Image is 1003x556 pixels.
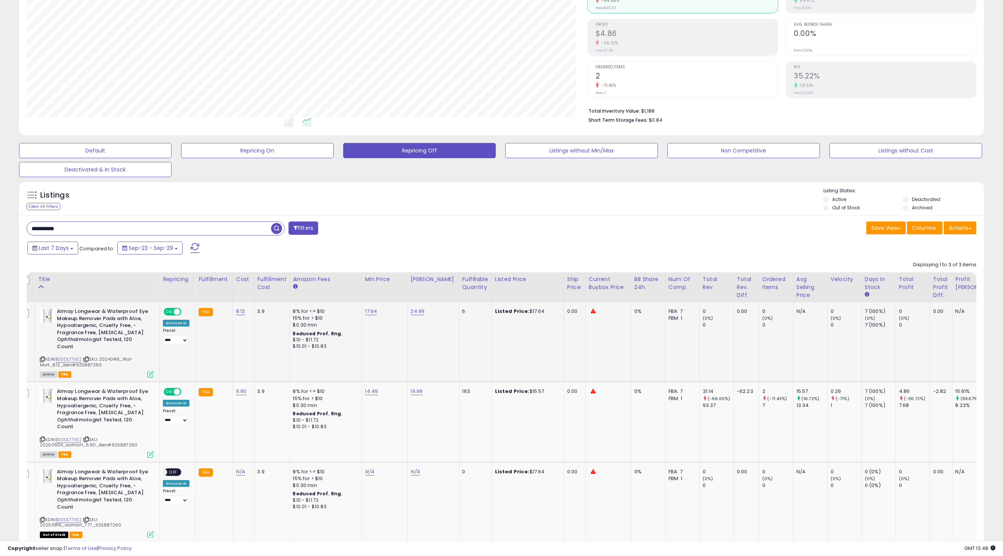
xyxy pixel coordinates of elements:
small: (0%) [762,315,773,321]
div: Displaying 1 to 3 of 3 items [913,261,976,269]
small: Prev: $7.68 [596,48,613,53]
div: 0 [762,308,793,315]
div: -62.23 [737,388,753,395]
a: 17.64 [365,308,377,315]
a: B00DL77VE2 [55,517,82,523]
div: Cost [236,275,251,283]
button: Listings without Cost [830,143,982,158]
div: 0 [762,482,793,489]
div: Preset: [163,328,189,345]
div: 7 (100%) [865,388,896,395]
a: B00DL77VE2 [55,437,82,443]
div: 0 [899,322,930,328]
div: 0.00 [737,468,753,475]
b: Listed Price: [495,308,530,315]
div: 0.00 [567,388,580,395]
div: Total Profit [899,275,927,291]
a: B00DL77VE2 [55,356,82,363]
div: 0 (0%) [865,482,896,489]
b: Short Term Storage Fees: [588,117,648,123]
small: Amazon Fees. [293,283,298,290]
span: FBA [69,532,82,538]
b: Reduced Prof. Rng. [293,330,343,337]
small: (0%) [865,315,875,321]
span: All listings that are currently out of stock and unavailable for purchase on Amazon [40,532,68,538]
div: N/A [956,308,998,315]
button: Sep-23 - Sep-29 [117,242,183,254]
div: $17.64 [495,308,558,315]
div: 7 (100%) [865,308,896,315]
span: Avg. Buybox Share [794,23,976,27]
b: Reduced Prof. Rng. [293,410,343,417]
div: [PERSON_NAME] [411,275,456,283]
div: Repricing [163,275,192,283]
div: $0.30 min [293,402,356,409]
div: 7 (100%) [865,402,896,409]
div: 0 [899,468,930,475]
div: $10.01 - $10.83 [293,504,356,510]
div: 0.00 [933,308,946,315]
span: Last 7 Days [39,244,69,252]
div: ASIN: [40,388,154,457]
div: 8% for <= $10 [293,308,356,315]
div: 2 [762,388,793,395]
span: OFF [180,309,192,315]
div: Preset: [163,488,189,506]
small: (-71.43%) [767,396,787,402]
small: Prev: 8.23% [794,6,812,10]
div: 163 [462,388,486,395]
div: $10.01 - $10.83 [293,424,356,430]
div: 0 [831,468,861,475]
button: Default [19,143,172,158]
small: -36.72% [599,40,618,46]
small: (0%) [865,476,875,482]
span: Sep-23 - Sep-29 [129,244,173,252]
a: N/A [236,468,245,476]
div: 0 [703,308,733,315]
span: OFF [167,469,179,475]
div: FBA: 7 [669,388,694,395]
small: (0%) [703,476,713,482]
div: $15.57 [495,388,558,395]
div: 15% for > $10 [293,475,356,482]
a: 24.99 [411,308,425,315]
b: Almay Longwear & Waterproof Eye Makeup Remover Pads with Aloe, Hypoallergenic, Cruelty Free, -Fra... [57,468,149,512]
label: Deactivated [912,196,941,203]
b: Total Inventory Value: [588,108,640,114]
div: 0% [634,468,659,475]
small: Prev: 15.90% [794,91,814,95]
a: 6.90 [236,388,247,395]
small: (0%) [865,396,875,402]
div: 3.9 [257,468,284,475]
div: 31.14 [703,388,733,395]
h2: 0.00% [794,29,976,39]
div: 3.9 [257,388,284,395]
div: 0 [831,482,861,489]
div: $10 - $11.72 [293,497,356,504]
small: (0%) [831,315,841,321]
div: $0.30 min [293,322,356,328]
span: Ordered Items [596,65,778,69]
div: Days In Stock [865,275,893,291]
div: Fulfillment [199,275,229,283]
span: | SKU: 20240416_Wal-Mart_8.12_Item#925887260 [40,356,133,368]
small: FBA [199,308,213,316]
span: FBA [58,451,71,458]
div: BB Share 24h. [634,275,662,291]
div: 0.29 [831,388,861,395]
a: 8.12 [236,308,245,315]
small: (16.72%) [801,396,819,402]
img: 41B-aO8xsJL._SL40_.jpg [40,308,55,323]
small: (0%) [899,476,910,482]
div: 0 [899,482,930,489]
div: Total Rev. [703,275,730,291]
small: (89.67%) [960,396,979,402]
div: ASIN: [40,308,154,377]
li: $1,188 [588,106,971,115]
div: 4.86 [899,388,930,395]
button: Repricing Off [343,143,496,158]
div: 0 [899,308,930,315]
div: Avg Selling Price [796,275,824,299]
div: 7 (100%) [865,322,896,328]
div: Velocity [831,275,858,283]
